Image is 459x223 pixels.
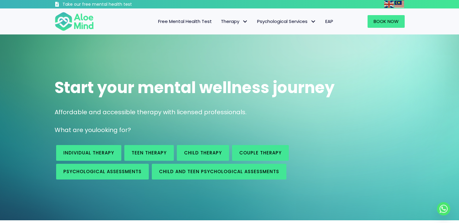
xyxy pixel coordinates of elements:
[63,168,142,175] span: Psychological assessments
[239,150,282,156] span: Couple therapy
[216,15,253,28] a: TherapyTherapy: submenu
[102,15,338,28] nav: Menu
[158,18,212,24] span: Free Mental Health Test
[124,145,174,161] a: Teen Therapy
[325,18,333,24] span: EAP
[374,18,399,24] span: Book Now
[55,2,164,8] a: Take our free mental health test
[184,150,222,156] span: Child Therapy
[253,15,321,28] a: Psychological ServicesPsychological Services: submenu
[63,150,114,156] span: Individual therapy
[159,168,279,175] span: Child and Teen Psychological assessments
[309,17,318,26] span: Psychological Services: submenu
[384,1,394,8] img: en
[368,15,405,28] a: Book Now
[177,145,229,161] a: Child Therapy
[62,2,164,8] h3: Take our free mental health test
[394,1,404,8] img: ms
[321,15,338,28] a: EAP
[394,1,405,8] a: Malay
[56,145,121,161] a: Individual therapy
[241,17,250,26] span: Therapy: submenu
[55,126,96,134] span: What are you
[221,18,248,24] span: Therapy
[56,164,149,179] a: Psychological assessments
[55,108,405,117] p: Affordable and accessible therapy with licensed professionals.
[232,145,289,161] a: Couple therapy
[132,150,167,156] span: Teen Therapy
[96,126,131,134] span: looking for?
[154,15,216,28] a: Free Mental Health Test
[55,76,335,99] span: Start your mental wellness journey
[55,11,94,31] img: Aloe mind Logo
[384,1,394,8] a: English
[257,18,316,24] span: Psychological Services
[437,202,450,215] a: Whatsapp
[152,164,286,179] a: Child and Teen Psychological assessments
